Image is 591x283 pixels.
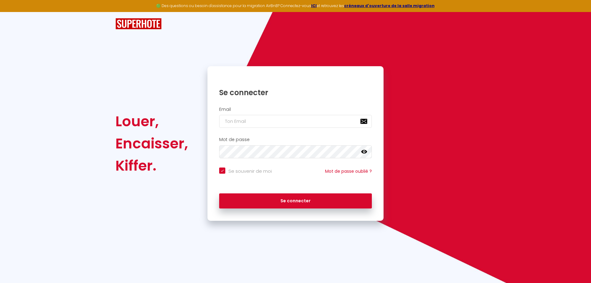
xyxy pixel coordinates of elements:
[219,193,372,209] button: Se connecter
[219,137,372,142] h2: Mot de passe
[115,132,188,155] div: Encaisser,
[219,115,372,128] input: Ton Email
[219,88,372,97] h1: Se connecter
[325,168,372,174] a: Mot de passe oublié ?
[115,155,188,177] div: Kiffer.
[115,110,188,132] div: Louer,
[344,3,435,8] a: créneaux d'ouverture de la salle migration
[115,18,162,30] img: SuperHote logo
[311,3,317,8] a: ICI
[219,107,372,112] h2: Email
